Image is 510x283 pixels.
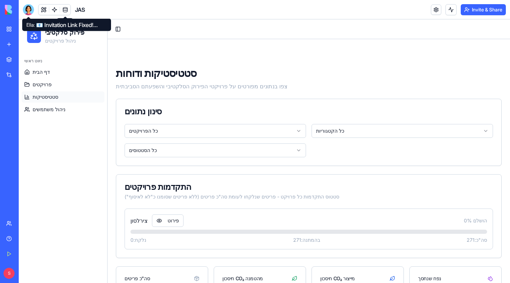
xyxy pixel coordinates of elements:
[133,195,165,207] button: פירוט
[106,88,474,96] div: סינון נתונים
[3,85,86,96] a: ניהול משתמשים
[3,47,86,58] a: דף הבית
[274,217,301,224] span: בהמתנה: 271
[106,174,474,181] div: סטטוס התקדמות כל פרויקט - פריטים שנלקחו לעומת סה"כ פריטים (ללא פריטים שסומנו כ"לא לאיסוף")
[399,256,423,263] div: נפח שנחסך
[3,60,86,71] a: פרויקטים
[14,49,31,56] span: דף הבית
[106,163,474,172] div: התקדמות פרויקטים
[14,74,40,81] span: סטטיסטיקות
[75,6,85,14] span: JAS
[112,197,129,205] h3: צירלסון
[97,63,483,71] p: צפו בנתונים מפורטים על פרויקטי הפירוק הסלקטיבי והשפעתם הסביבתית
[14,87,47,94] span: ניהול משתמשים
[301,256,336,263] div: חיסכון CO₂ מייצור
[3,36,86,47] div: ניווט ראשי
[112,217,128,224] span: נלקח: 0
[97,47,483,60] h1: סטטיסטיקות ודוחות
[448,217,468,224] span: סה"כ: 271
[5,5,48,15] img: logo
[3,72,86,83] a: סטטיסטיקות
[14,62,33,69] span: פרויקטים
[26,18,66,25] p: ניהול פרויקטים
[3,268,15,279] span: S
[26,8,66,18] h1: פירוק סלקטיבי
[461,4,506,15] button: Invite & Share
[57,18,73,28] div: Data
[204,256,244,263] div: חיסכון CO₂ מהטמנה
[106,256,131,263] div: סה"כ פריטים
[445,198,468,205] span: 0 % הושלם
